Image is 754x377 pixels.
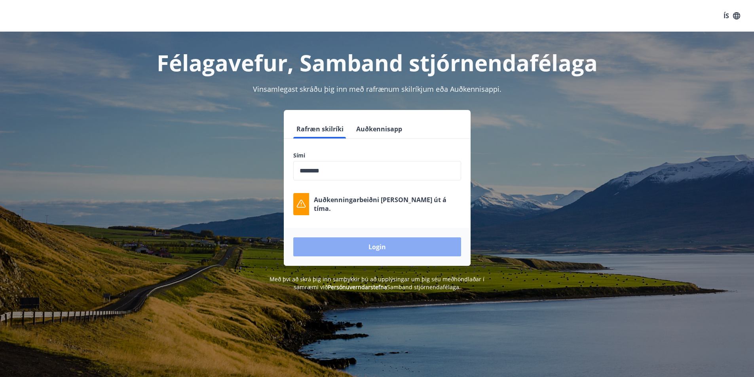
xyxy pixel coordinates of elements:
button: ÍS [719,9,745,23]
span: Með því að skrá þig inn samþykkir þú að upplýsingar um þig séu meðhöndlaðar í samræmi við Samband... [270,275,484,291]
button: Rafræn skilríki [293,119,347,138]
button: Auðkennisapp [353,119,405,138]
label: Sími [293,152,461,159]
span: Vinsamlegast skráðu þig inn með rafrænum skilríkjum eða Auðkennisappi. [253,84,501,94]
p: Auðkenningarbeiðni [PERSON_NAME] út á tíma. [314,195,461,213]
button: Login [293,237,461,256]
h1: Félagavefur, Samband stjórnendafélaga [102,47,653,78]
a: Persónuverndarstefna [328,283,387,291]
